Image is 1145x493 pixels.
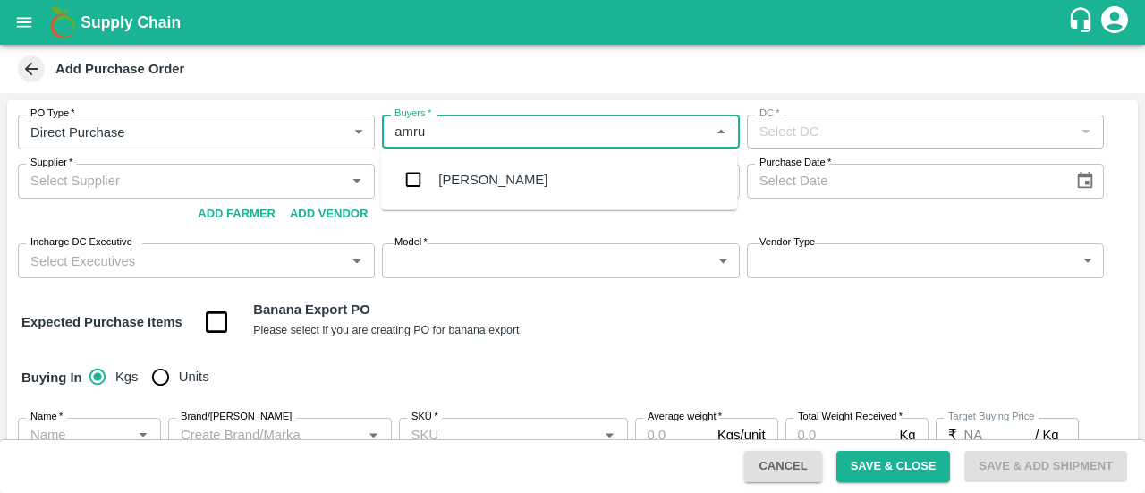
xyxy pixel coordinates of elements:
[404,423,593,446] input: SKU
[253,324,519,336] small: Please select if you are creating PO for banana export
[387,120,704,143] input: Select Buyers
[30,106,75,121] label: PO Type
[798,410,903,424] label: Total Weight Received
[14,359,89,396] h6: Buying In
[394,106,431,121] label: Buyers
[21,315,182,329] strong: Expected Purchase Items
[759,235,815,250] label: Vendor Type
[174,423,357,446] input: Create Brand/Marka
[899,425,915,445] p: Kg
[1035,425,1058,445] p: / Kg
[747,164,1061,198] input: Select Date
[836,451,951,482] button: Save & Close
[4,2,45,43] button: open drawer
[717,425,766,445] p: Kgs/unit
[181,410,292,424] label: Brand/[PERSON_NAME]
[191,199,283,230] button: Add Farmer
[81,13,181,31] b: Supply Chain
[759,156,831,170] label: Purchase Date
[948,425,957,445] p: ₹
[55,62,184,76] b: Add Purchase Order
[1098,4,1131,41] div: account of current user
[709,120,733,143] button: Close
[23,249,340,272] input: Select Executives
[411,410,437,424] label: SKU
[23,169,340,192] input: Select Supplier
[30,156,72,170] label: Supplier
[23,423,126,446] input: Name
[131,423,155,446] button: Open
[598,423,621,446] button: Open
[394,235,428,250] label: Model
[648,410,722,424] label: Average weight
[345,169,369,192] button: Open
[89,359,224,395] div: buying_in
[785,418,893,452] input: 0.0
[345,249,369,272] button: Open
[438,170,547,190] div: [PERSON_NAME]
[1068,164,1102,198] button: Choose date
[635,418,710,452] input: 0.0
[45,4,81,40] img: logo
[948,410,1035,424] label: Target Buying Price
[115,367,139,387] span: Kgs
[30,410,63,424] label: Name
[744,451,821,482] button: Cancel
[752,120,1069,143] input: Select DC
[361,423,385,446] button: Open
[1067,6,1098,38] div: customer-support
[283,199,375,230] button: Add Vendor
[30,123,125,142] p: Direct Purchase
[30,235,132,250] label: Incharge DC Executive
[964,418,1036,452] input: 0.0
[179,367,209,387] span: Units
[81,10,1067,35] a: Supply Chain
[759,106,780,121] label: DC
[253,302,369,317] b: Banana Export PO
